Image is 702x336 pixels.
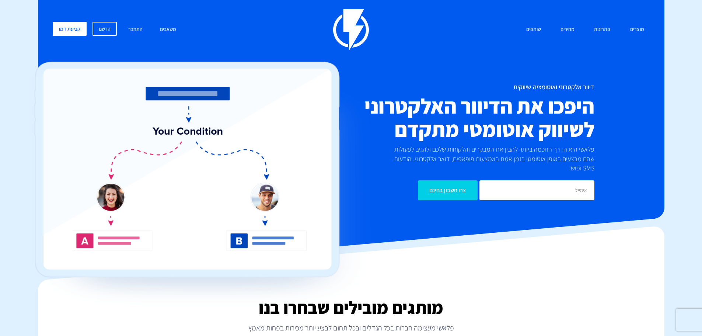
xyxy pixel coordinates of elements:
a: פתרונות [589,22,616,38]
input: אימייל [479,180,594,200]
h2: היפכו את הדיוור האלקטרוני לשיווק אוטומטי מתקדם [307,94,594,141]
a: קביעת דמו [53,22,87,36]
a: שותפים [521,22,546,38]
a: משאבים [154,22,182,38]
a: מחירים [555,22,580,38]
input: צרו חשבון בחינם [418,180,478,200]
a: התחבר [123,22,148,38]
a: מוצרים [625,22,650,38]
a: הרשם [92,22,117,36]
p: פלאשי היא הדרך החכמה ביותר להבין את המבקרים והלקוחות שלכם ולהגיב לפעולות שהם מבצעים באופן אוטומטי... [381,145,594,173]
p: פלאשי מעצימה חברות בכל הגדלים ובכל תחום לבצע יותר מכירות בפחות מאמץ [38,323,664,333]
h1: דיוור אלקטרוני ואוטומציה שיווקית [307,83,594,91]
h2: מותגים מובילים שבחרו בנו [38,298,664,317]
